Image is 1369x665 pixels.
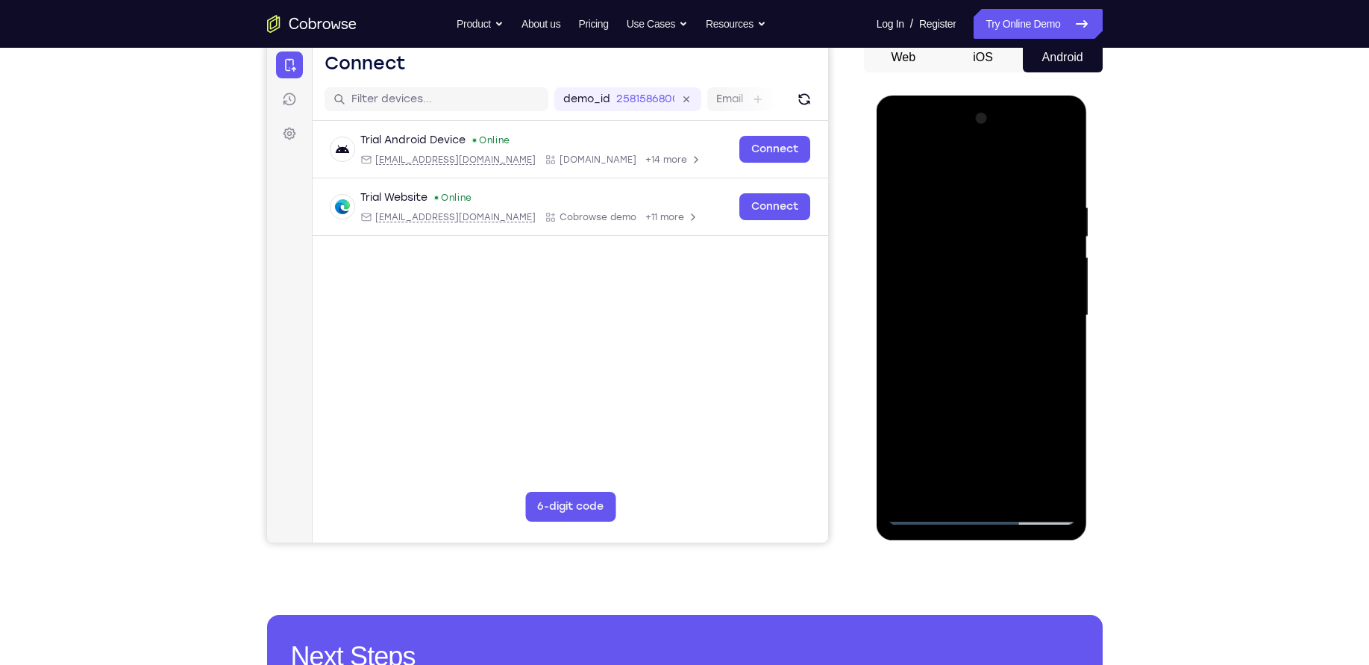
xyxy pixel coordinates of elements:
div: Open device details [46,136,561,193]
div: Online [204,92,243,104]
div: Open device details [46,78,561,136]
button: Use Cases [627,9,688,39]
button: Android [1023,43,1103,72]
a: Log In [877,9,904,39]
button: Web [864,43,944,72]
div: New devices found. [206,96,209,99]
div: New devices found. [168,154,171,157]
span: Cobrowse.io [292,111,369,123]
div: App [278,169,369,181]
a: Connect [472,93,543,120]
a: Try Online Demo [974,9,1102,39]
span: +14 more [378,111,420,123]
a: Go to the home page [267,15,357,33]
div: App [278,111,369,123]
a: About us [521,9,560,39]
div: Email [93,169,269,181]
div: Email [93,111,269,123]
button: Product [457,9,504,39]
a: Pricing [578,9,608,39]
span: / [910,15,913,33]
button: 6-digit code [258,449,348,479]
div: Trial Website [93,148,160,163]
span: android@example.com [108,111,269,123]
a: Register [919,9,956,39]
span: Cobrowse demo [292,169,369,181]
button: iOS [943,43,1023,72]
label: demo_id [296,49,343,64]
a: Connect [472,151,543,178]
label: Email [449,49,476,64]
div: Online [166,149,205,161]
button: Refresh [525,45,549,69]
span: +11 more [378,169,417,181]
div: Trial Android Device [93,90,198,105]
iframe: Agent [267,43,828,543]
button: Resources [706,9,766,39]
span: web@example.com [108,169,269,181]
